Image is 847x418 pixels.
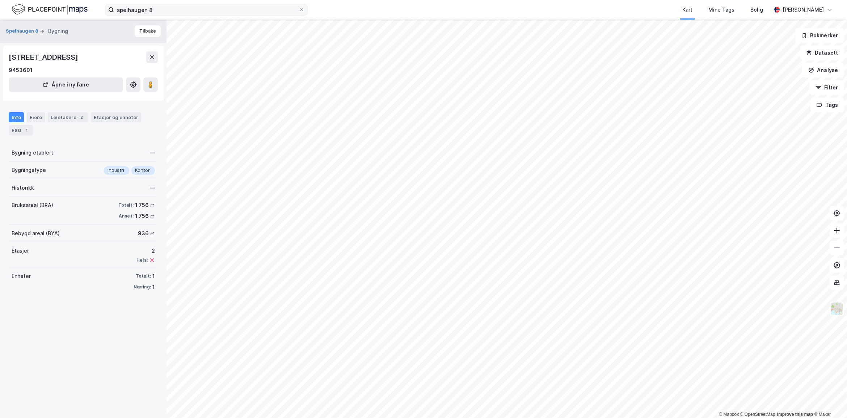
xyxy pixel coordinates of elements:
a: OpenStreetMap [740,412,775,417]
a: Improve this map [777,412,813,417]
div: Bebygd areal (BYA) [12,229,60,238]
div: 9453601 [9,66,33,75]
div: Leietakere [48,112,88,122]
div: Kontrollprogram for chat [811,383,847,418]
button: Filter [809,80,844,95]
a: Mapbox [719,412,739,417]
div: Totalt: [118,202,134,208]
div: 2 [136,246,155,255]
div: — [150,183,155,192]
button: Tags [810,98,844,112]
button: Datasett [800,46,844,60]
button: Tilbake [135,25,161,37]
div: 1 756 ㎡ [135,212,155,220]
div: Bygningstype [12,166,46,174]
div: Bygning [48,27,68,35]
img: Z [830,302,844,316]
div: Totalt: [136,273,151,279]
div: Næring: [134,284,151,290]
div: Historikk [12,183,34,192]
div: 2 [78,114,85,121]
div: Annet: [119,213,134,219]
div: Info [9,112,24,122]
div: Enheter [12,272,31,280]
div: Etasjer og enheter [94,114,138,121]
div: Kart [682,5,692,14]
div: Mine Tags [708,5,734,14]
button: Analyse [802,63,844,77]
div: 1 [23,127,30,134]
div: [PERSON_NAME] [783,5,824,14]
div: 1 [152,283,155,291]
button: Åpne i ny fane [9,77,123,92]
div: Bygning etablert [12,148,53,157]
div: Etasjer [12,246,29,255]
input: Søk på adresse, matrikkel, gårdeiere, leietakere eller personer [114,4,299,15]
div: Bolig [750,5,763,14]
img: logo.f888ab2527a4732fd821a326f86c7f29.svg [12,3,88,16]
div: ESG [9,125,33,135]
iframe: Chat Widget [811,383,847,418]
button: Spelhaugen 8 [6,28,40,35]
div: — [150,148,155,157]
div: 1 [152,272,155,280]
div: 936 ㎡ [138,229,155,238]
div: Eiere [27,112,45,122]
div: [STREET_ADDRESS] [9,51,80,63]
button: Bokmerker [795,28,844,43]
div: Bruksareal (BRA) [12,201,53,210]
div: Heis: [136,257,148,263]
div: 1 756 ㎡ [135,201,155,210]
